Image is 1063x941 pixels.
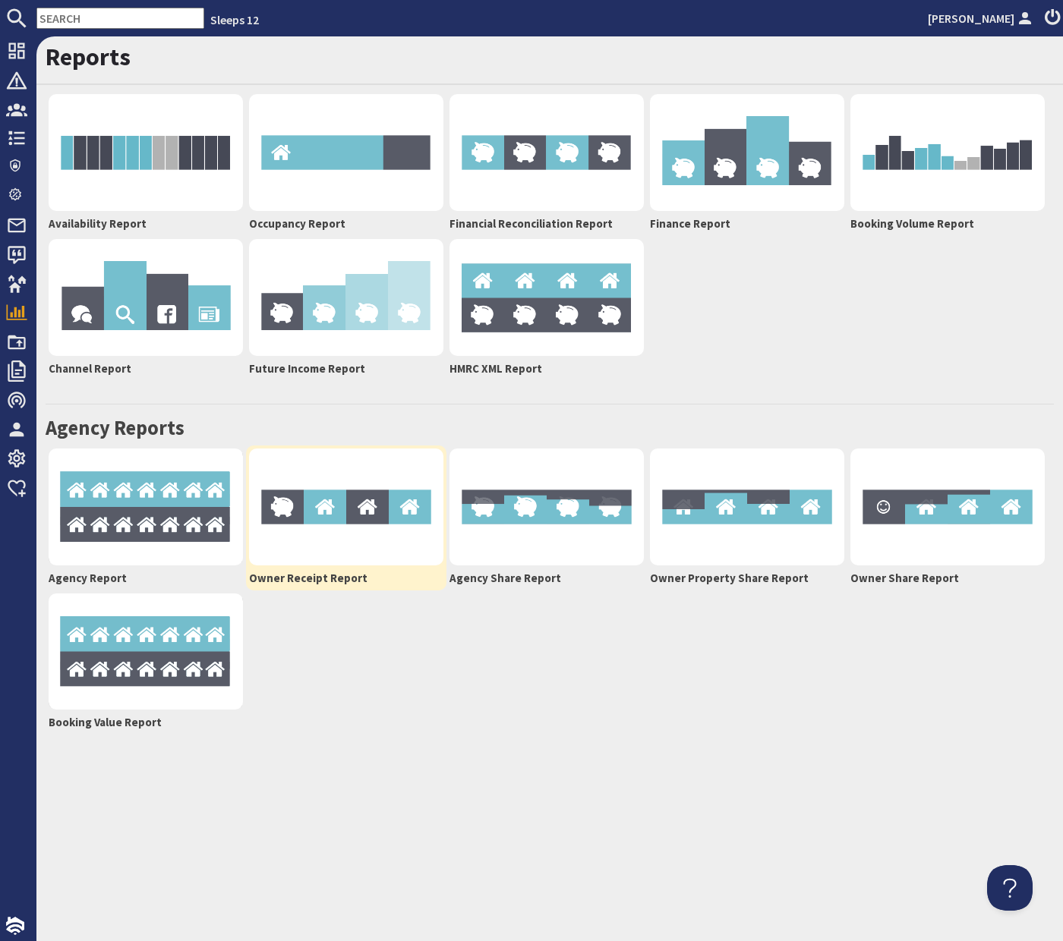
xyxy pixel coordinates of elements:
a: Owner Property Share Report [647,445,847,590]
h2: Booking Value Report [49,716,243,729]
h2: Finance Report [650,217,844,231]
img: financial-report-105d5146bc3da7be04c1b38cba2e6198017b744cffc9661e2e35d54d4ba0e972.png [650,94,844,211]
h2: Agency Share Report [449,571,644,585]
input: SEARCH [36,8,204,29]
iframe: Toggle Customer Support [987,865,1033,911]
a: Reports [46,42,131,72]
img: future-income-report-8efaa7c4b96f9db44a0ea65420f3fcd3c60c8b9eb4a7fe33424223628594c21f.png [249,239,443,356]
img: volume-report-b193a0d106e901724e6e2a737cddf475bd336b2fd3e97afca5856cfd34cd3207.png [850,94,1045,211]
h2: Financial Reconciliation Report [449,217,644,231]
h2: Occupancy Report [249,217,443,231]
img: hmrc-report-7e47fe54d664a6519f7bff59c47da927abdb786ffdf23fbaa80a4261718d00d7.png [449,239,644,356]
h2: Owner Receipt Report [249,571,443,585]
img: financial-reconciliation-aa54097eb3e2697f1cd871e2a2e376557a55840ed588d4f345cf0a01e244fdeb.png [449,94,644,211]
h2: Channel Report [49,362,243,376]
h2: Future Income Report [249,362,443,376]
a: Sleeps 12 [210,12,259,27]
img: property-share-report-cdbd2bf58cd10a1d69ee44df0fc56a5b4e990bf198283ff8acab33657c6bbc2c.png [650,448,844,565]
img: agency-report-24f49cc5259ead7210495d9f924ce814db3d6835cfb3adcdd335ccaab0c39ef2.png [49,448,243,565]
a: Availability Report [46,91,246,236]
h2: Owner Share Report [850,571,1045,585]
h2: Owner Property Share Report [650,571,844,585]
img: owner-share-report-45db377d83587ce6e4e4c009e14ad33d8f00d2396a13c78dcf0bd28690591120.png [850,448,1045,565]
img: referer-report-80f78d458a5f6b932bddd33f5d71aba6e20f930fbd9179b778792cbc9ff573fa.png [49,239,243,356]
img: staytech_i_w-64f4e8e9ee0a9c174fd5317b4b171b261742d2d393467e5bdba4413f4f884c10.svg [6,917,24,935]
img: agency-share-report-259f9e87bafb275c35ea1ce994cedd3410c06f21460ea39da55fd5a69135abff.png [449,448,644,565]
img: availability-b2712cb69e4f2a6ce39b871c0a010e098eb1bc68badc0d862a523a7fb0d9404f.png [49,94,243,211]
h2: Agency Reports [46,416,1054,440]
h2: Agency Report [49,571,243,585]
h2: HMRC XML Report [449,362,644,376]
a: Future Income Report [246,236,446,381]
a: Finance Report [647,91,847,236]
a: Booking Volume Report [847,91,1048,236]
a: Financial Reconciliation Report [446,91,647,236]
a: Occupancy Report [246,91,446,236]
h2: Booking Volume Report [850,217,1045,231]
img: owner-receipt-report-7435b8cb0350dc667c011af1ec10782e9d7ad44aa1de72c06e1d5f1b4b60e118.png [249,448,443,565]
img: agency-report-24f49cc5259ead7210495d9f924ce814db3d6835cfb3adcdd335ccaab0c39ef2.png [49,593,243,710]
a: Agency Report [46,445,246,590]
a: Booking Value Report [46,590,246,735]
a: Owner Share Report [847,445,1048,590]
a: Channel Report [46,236,246,381]
a: Agency Share Report [446,445,647,590]
a: [PERSON_NAME] [928,9,1036,27]
img: occupancy-report-54b043cc30156a1d64253dc66eb8fa74ac22b960ebbd66912db7d1b324d9370f.png [249,94,443,211]
a: HMRC XML Report [446,236,647,381]
a: Owner Receipt Report [246,445,446,590]
h2: Availability Report [49,217,243,231]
